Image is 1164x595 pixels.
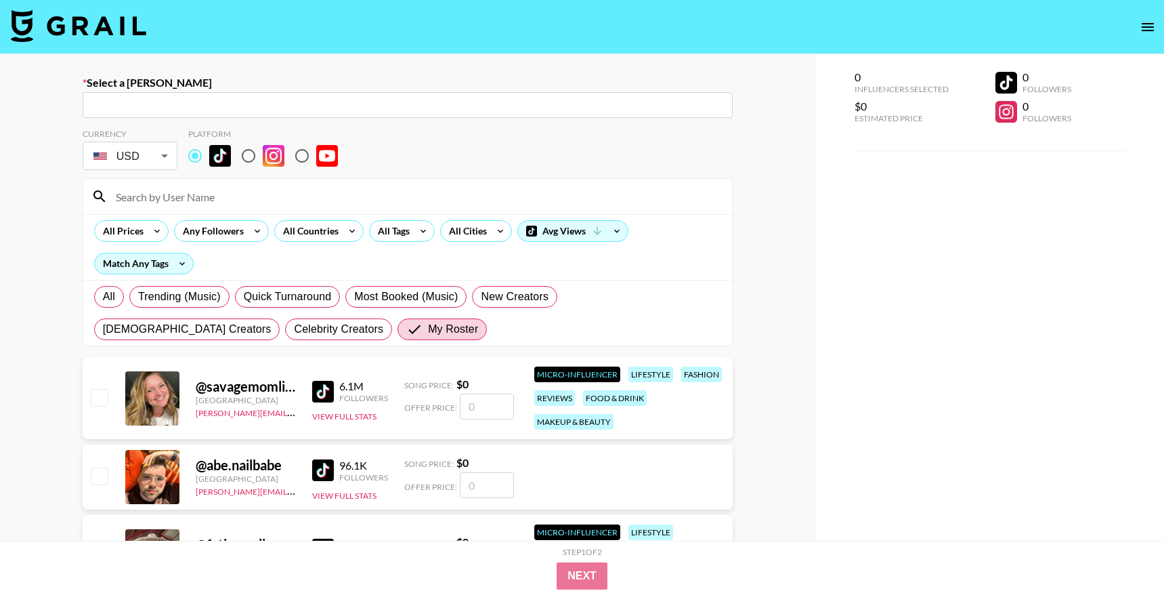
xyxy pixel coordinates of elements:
span: Offer Price: [404,482,457,492]
img: Instagram [263,145,284,167]
a: [PERSON_NAME][EMAIL_ADDRESS][DOMAIN_NAME] [196,405,396,418]
button: View Full Stats [312,411,376,422]
div: 96.1K [339,459,388,472]
div: 47.9K [339,537,388,551]
button: View Full Stats [312,491,376,501]
strong: $ 0 [456,535,469,548]
div: Micro-Influencer [534,367,620,382]
a: [PERSON_NAME][EMAIL_ADDRESS][DOMAIN_NAME] [196,484,396,497]
label: Select a [PERSON_NAME] [83,76,733,89]
div: reviews [534,390,575,406]
button: Next [557,562,607,590]
div: @ fatimasolis [196,536,296,553]
div: All Prices [95,221,146,241]
div: Match Any Tags [95,253,193,274]
img: TikTok [312,539,334,560]
input: 0 [460,394,514,419]
div: Followers [339,472,388,483]
div: Avg Views [518,221,628,241]
img: TikTok [312,459,334,481]
strong: $ 0 [456,377,469,390]
div: 0 [1022,70,1071,84]
input: Search by User Name [108,186,724,207]
div: Platform [188,129,349,139]
div: @ abe.nailbabe [196,457,296,474]
span: Most Booked (Music) [354,289,458,305]
div: Influencers Selected [855,84,949,94]
div: 6.1M [339,379,388,393]
button: open drawer [1134,14,1161,41]
div: Step 1 of 2 [563,547,602,557]
div: lifestyle [628,525,673,540]
div: lifestyle [628,367,673,382]
div: [GEOGRAPHIC_DATA] [196,395,296,405]
span: Offer Price: [404,403,457,413]
span: New Creators [481,289,548,305]
span: Song Price: [404,380,454,390]
div: Estimated Price [855,113,949,123]
span: Quick Turnaround [244,289,332,305]
div: All Tags [370,221,412,241]
span: Song Price: [404,459,454,469]
div: $0 [855,100,949,113]
div: Micro-Influencer [534,525,620,540]
div: Followers [339,393,388,403]
div: makeup & beauty [534,414,613,430]
img: Grail Talent [11,9,146,42]
div: All Countries [275,221,341,241]
div: Followers [1022,113,1071,123]
div: @ savagemomlife [196,378,296,395]
div: 0 [855,70,949,84]
div: Any Followers [175,221,246,241]
img: YouTube [316,145,338,167]
div: fashion [681,367,722,382]
img: TikTok [209,145,231,167]
span: All [103,289,115,305]
div: Currency [83,129,177,139]
div: Followers [1022,84,1071,94]
span: My Roster [428,321,478,337]
span: Trending (Music) [138,289,221,305]
img: TikTok [312,381,334,403]
input: 0 [460,472,514,498]
div: food & drink [583,390,647,406]
div: USD [85,144,175,168]
strong: $ 0 [456,456,469,469]
div: 0 [1022,100,1071,113]
span: Song Price: [404,538,454,548]
div: [GEOGRAPHIC_DATA] [196,474,296,484]
span: [DEMOGRAPHIC_DATA] Creators [103,321,272,337]
span: Celebrity Creators [294,321,383,337]
div: All Cities [441,221,490,241]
